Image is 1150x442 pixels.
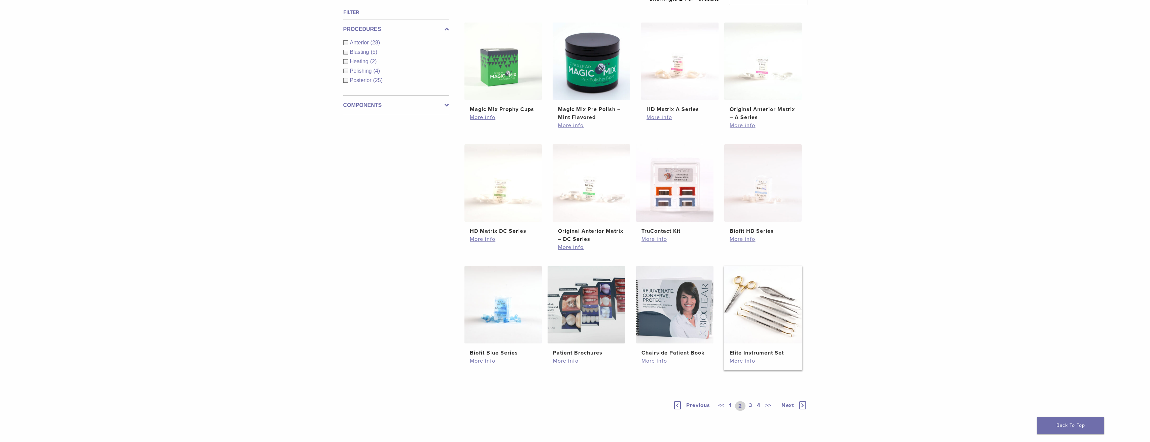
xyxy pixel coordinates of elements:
[717,401,726,411] a: <<
[350,49,371,55] span: Blasting
[470,349,536,357] h2: Biofit Blue Series
[470,227,536,235] h2: HD Matrix DC Series
[343,8,449,16] h4: Filter
[724,144,802,235] a: Biofit HD SeriesBiofit HD Series
[641,23,719,113] a: HD Matrix A SeriesHD Matrix A Series
[730,105,796,121] h2: Original Anterior Matrix – A Series
[558,243,625,251] a: More info
[371,40,380,45] span: (28)
[730,349,796,357] h2: Elite Instrument Set
[641,235,708,243] a: More info
[764,401,773,411] a: >>
[370,59,377,64] span: (2)
[470,357,536,365] a: More info
[636,266,714,357] a: Chairside Patient BookChairside Patient Book
[558,105,625,121] h2: Magic Mix Pre Polish – Mint Flavored
[747,401,754,411] a: 3
[730,357,796,365] a: More info
[371,49,377,55] span: (5)
[470,105,536,113] h2: Magic Mix Prophy Cups
[350,68,374,74] span: Polishing
[552,144,631,243] a: Original Anterior Matrix - DC SeriesOriginal Anterior Matrix – DC Series
[343,101,449,109] label: Components
[350,59,370,64] span: Heating
[558,227,625,243] h2: Original Anterior Matrix – DC Series
[553,23,630,100] img: Magic Mix Pre Polish - Mint Flavored
[724,23,802,100] img: Original Anterior Matrix - A Series
[464,144,543,235] a: HD Matrix DC SeriesHD Matrix DC Series
[343,25,449,33] label: Procedures
[464,144,542,222] img: HD Matrix DC Series
[464,23,542,100] img: Magic Mix Prophy Cups
[641,357,708,365] a: More info
[724,144,802,222] img: Biofit HD Series
[373,68,380,74] span: (4)
[636,266,713,343] img: Chairside Patient Book
[730,235,796,243] a: More info
[730,121,796,130] a: More info
[781,402,794,409] span: Next
[373,77,383,83] span: (25)
[350,40,371,45] span: Anterior
[730,227,796,235] h2: Biofit HD Series
[553,357,620,365] a: More info
[636,144,714,235] a: TruContact KitTruContact Kit
[641,349,708,357] h2: Chairside Patient Book
[558,121,625,130] a: More info
[647,105,713,113] h2: HD Matrix A Series
[636,144,713,222] img: TruContact Kit
[553,144,630,222] img: Original Anterior Matrix - DC Series
[641,227,708,235] h2: TruContact Kit
[647,113,713,121] a: More info
[464,266,543,357] a: Biofit Blue SeriesBiofit Blue Series
[724,266,802,357] a: Elite Instrument SetElite Instrument Set
[547,266,626,357] a: Patient BrochuresPatient Brochures
[724,23,802,121] a: Original Anterior Matrix - A SeriesOriginal Anterior Matrix – A Series
[464,23,543,113] a: Magic Mix Prophy CupsMagic Mix Prophy Cups
[756,401,762,411] a: 4
[470,235,536,243] a: More info
[724,266,802,343] img: Elite Instrument Set
[350,77,373,83] span: Posterior
[553,349,620,357] h2: Patient Brochures
[735,401,745,411] a: 2
[641,23,719,100] img: HD Matrix A Series
[548,266,625,343] img: Patient Brochures
[1037,417,1104,434] a: Back To Top
[686,402,710,409] span: Previous
[470,113,536,121] a: More info
[728,401,733,411] a: 1
[552,23,631,121] a: Magic Mix Pre Polish - Mint FlavoredMagic Mix Pre Polish – Mint Flavored
[464,266,542,343] img: Biofit Blue Series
